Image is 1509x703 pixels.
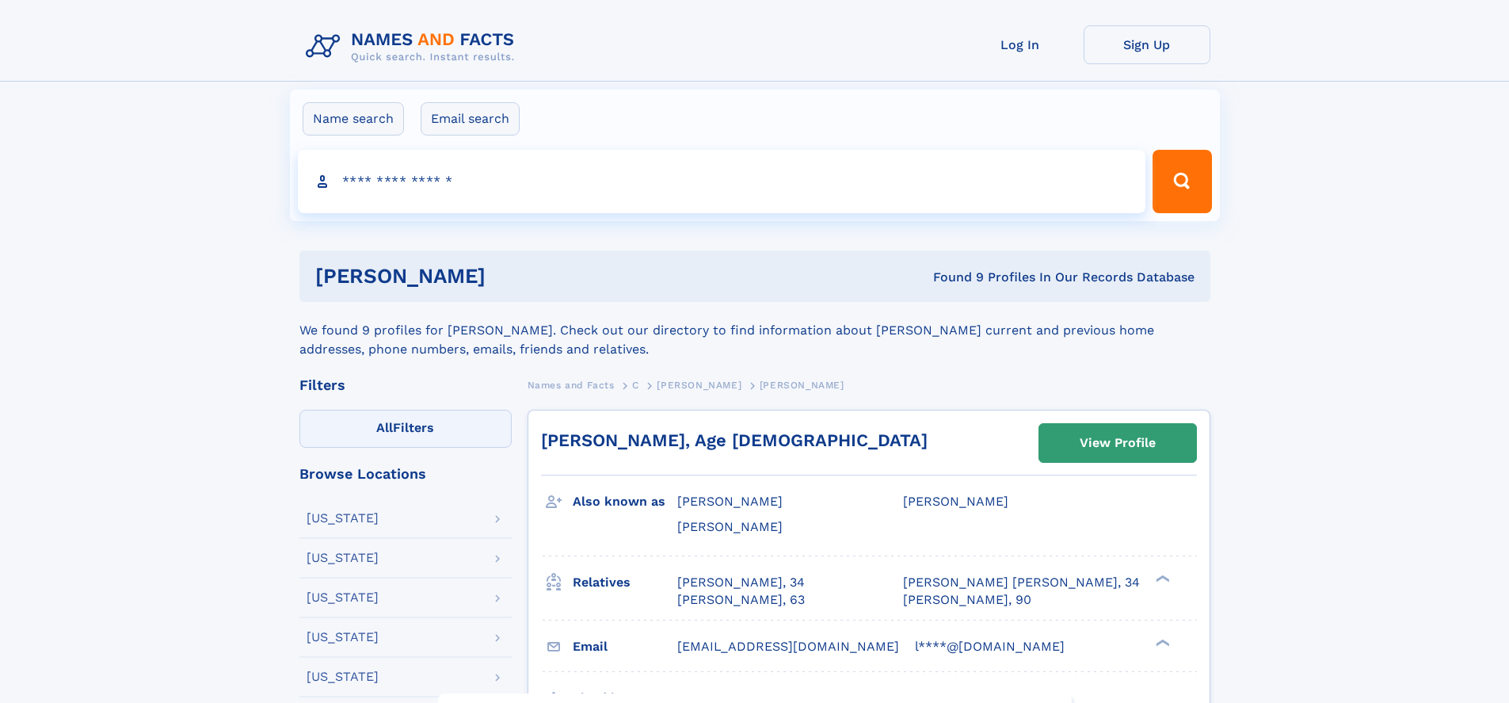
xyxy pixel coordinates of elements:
span: [PERSON_NAME] [903,494,1008,509]
div: View Profile [1080,425,1156,461]
div: [US_STATE] [307,631,379,644]
h1: [PERSON_NAME] [315,266,710,286]
div: ❯ [1152,637,1171,648]
span: [PERSON_NAME] [677,519,783,534]
div: We found 9 profiles for [PERSON_NAME]. Check out our directory to find information about [PERSON_... [299,302,1210,359]
a: [PERSON_NAME], 63 [677,591,805,609]
label: Name search [303,102,404,136]
label: Filters [299,410,512,448]
span: C [632,380,639,391]
div: [US_STATE] [307,671,379,683]
a: Sign Up [1084,25,1210,64]
a: C [632,375,639,395]
span: [PERSON_NAME] [657,380,741,391]
a: [PERSON_NAME], Age [DEMOGRAPHIC_DATA] [541,430,928,450]
h3: Also known as [573,488,677,515]
img: Logo Names and Facts [299,25,528,68]
button: Search Button [1153,150,1211,213]
a: Names and Facts [528,375,615,395]
h3: Email [573,633,677,660]
div: Filters [299,378,512,392]
label: Email search [421,102,520,136]
div: [US_STATE] [307,552,379,564]
a: Log In [957,25,1084,64]
h3: Relatives [573,569,677,596]
a: View Profile [1039,424,1196,462]
div: Found 9 Profiles In Our Records Database [709,269,1195,286]
a: [PERSON_NAME], 34 [677,574,805,591]
a: [PERSON_NAME] [PERSON_NAME], 34 [903,574,1140,591]
div: [US_STATE] [307,591,379,604]
span: [PERSON_NAME] [677,494,783,509]
span: [EMAIL_ADDRESS][DOMAIN_NAME] [677,639,899,654]
div: Browse Locations [299,467,512,481]
a: [PERSON_NAME], 90 [903,591,1031,609]
span: [PERSON_NAME] [760,380,844,391]
div: ❯ [1152,573,1171,583]
div: [US_STATE] [307,512,379,525]
input: search input [298,150,1146,213]
span: All [376,420,393,435]
a: [PERSON_NAME] [657,375,741,395]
